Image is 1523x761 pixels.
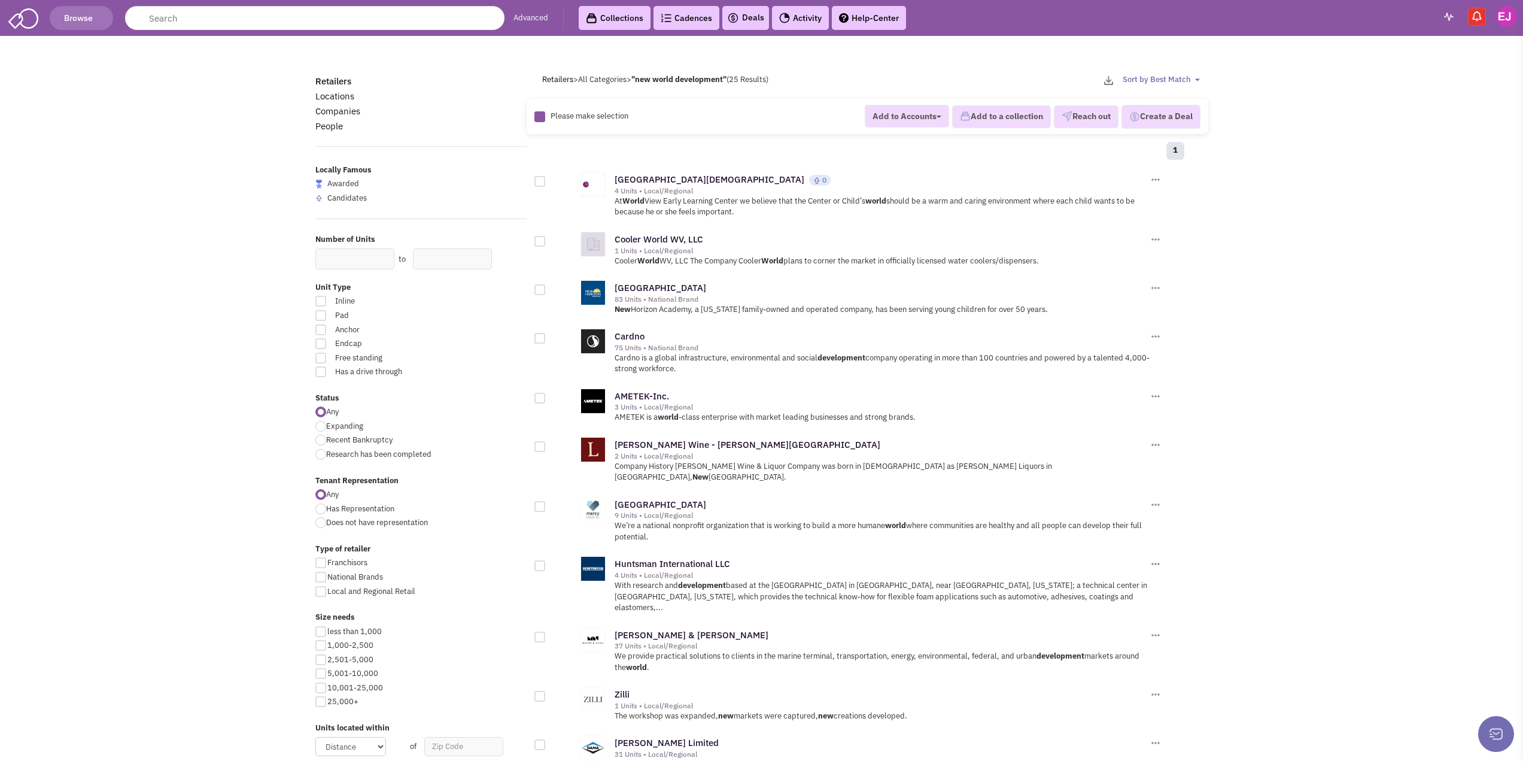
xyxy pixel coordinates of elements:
span: Research has been completed [326,449,431,459]
span: Expanding [326,421,363,431]
span: of [410,741,417,751]
button: Reach out [1054,105,1118,128]
p: AMETEK is a -class enterprise with market leading businesses and strong brands. [615,412,1162,423]
div: Search Nearby [500,739,519,754]
a: Retailers [542,74,573,84]
img: SmartAdmin [8,6,38,29]
a: [GEOGRAPHIC_DATA][DEMOGRAPHIC_DATA] [615,174,804,185]
a: Cadences [653,6,719,30]
a: Companies [315,105,360,117]
div: 1 Units • Local/Regional [615,701,1148,711]
span: Franchisors [327,557,367,568]
img: Cadences_logo.png [661,14,671,22]
a: Huntsman International LLC [615,558,730,569]
span: Any [326,489,339,499]
button: Browse [50,6,113,30]
span: Has Representation [326,504,394,514]
img: locallyfamous-largeicon.png [315,180,323,189]
p: With research and based at the [GEOGRAPHIC_DATA] in [GEOGRAPHIC_DATA], near [GEOGRAPHIC_DATA], [U... [615,580,1162,614]
a: Cardno [615,331,645,342]
b: New [692,472,709,482]
span: Free standing [327,353,460,364]
a: Retailers [315,75,351,87]
a: Help-Center [832,6,906,30]
span: 0 [822,175,826,184]
b: new [718,711,734,721]
b: world [885,520,906,530]
img: icon-collection-lavender.png [960,111,971,122]
a: People [315,120,343,132]
span: 10,001-25,000 [327,683,383,693]
span: Pad [327,310,460,322]
button: Create a Deal [1121,105,1200,129]
span: 2,501-5,000 [327,654,373,665]
p: Cardno is a global infrastructure, environmental and social company operating in more than 100 co... [615,353,1162,375]
p: At View Early Learning Center we believe that the Center or Child’s should be a warm and caring e... [615,196,1162,218]
span: Recent Bankruptcy [326,435,393,445]
b: new [818,711,834,721]
div: 75 Units • National Brand [615,343,1148,353]
div: 4 Units • Local/Regional [615,186,1148,196]
img: icon-collection-lavender-black.svg [586,13,597,24]
img: download-2-24.png [1104,76,1113,85]
span: Inline [327,296,460,307]
span: Candidates [327,193,367,203]
button: Add to a collection [952,105,1051,128]
span: Endcap [327,338,460,350]
img: Rectangle.png [534,111,545,122]
p: Horizon Academy, a [US_STATE] family-owned and operated company, has been serving young children ... [615,304,1162,316]
label: Type of retailer [315,544,527,555]
a: Locations [315,90,354,102]
span: Does not have representation [326,517,428,527]
a: [PERSON_NAME] Wine - [PERSON_NAME][GEOGRAPHIC_DATA] [615,439,880,450]
img: locallyfamous-upvote.png [813,177,820,184]
label: Status [315,393,527,404]
b: development [817,353,865,363]
b: World [761,256,783,266]
button: Add to Accounts [865,105,949,128]
label: Size needs [315,612,527,623]
span: Local and Regional Retail [327,586,415,596]
p: Cooler WV, LLC The Company Cooler plans to corner the market in officially licensed water coolers... [615,256,1162,267]
input: Zip Code [424,737,503,756]
label: Unit Type [315,282,527,293]
b: World [637,256,659,266]
span: Browse [64,13,98,23]
a: AMETEK-Inc. [615,390,669,402]
a: Cooler World WV, LLC [615,234,703,245]
b: development [1036,651,1084,661]
span: > [627,74,631,84]
label: Number of Units [315,234,527,245]
div: 83 Units • National Brand [615,295,1148,304]
a: [PERSON_NAME] & [PERSON_NAME] [615,629,768,641]
a: [GEOGRAPHIC_DATA] [615,499,706,510]
span: 25,000+ [327,696,358,707]
div: 4 Units • Local/Regional [615,571,1148,580]
a: Collections [579,6,650,30]
label: Tenant Representation [315,475,527,487]
a: Zilli [615,689,630,700]
b: World [622,196,645,206]
img: help.png [839,13,849,23]
label: Locally Famous [315,165,527,176]
span: Any [326,407,339,417]
img: Deal-Dollar.png [1129,110,1140,123]
a: 1 [1166,142,1184,160]
img: icon-deals.svg [727,11,739,25]
img: locallyfamous-upvote.png [315,195,323,202]
div: Search Nearby [488,251,507,266]
a: [PERSON_NAME] Limited [615,737,719,748]
span: 1,000-2,500 [327,640,373,650]
div: 37 Units • Local/Regional [615,641,1148,651]
div: 2 Units • Local/Regional [615,451,1148,461]
label: to [399,254,406,265]
span: Please make selection [551,111,628,122]
img: Erin Jarquin [1496,6,1517,27]
div: 1 Units • Local/Regional [615,246,1148,256]
div: 31 Units • Local/Regional [615,750,1148,759]
a: Activity [772,6,829,30]
b: world [865,196,886,206]
img: VectorPaper_Plane.png [1062,111,1072,122]
span: All Categories (25 Results) [578,74,768,84]
b: development [678,580,726,590]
